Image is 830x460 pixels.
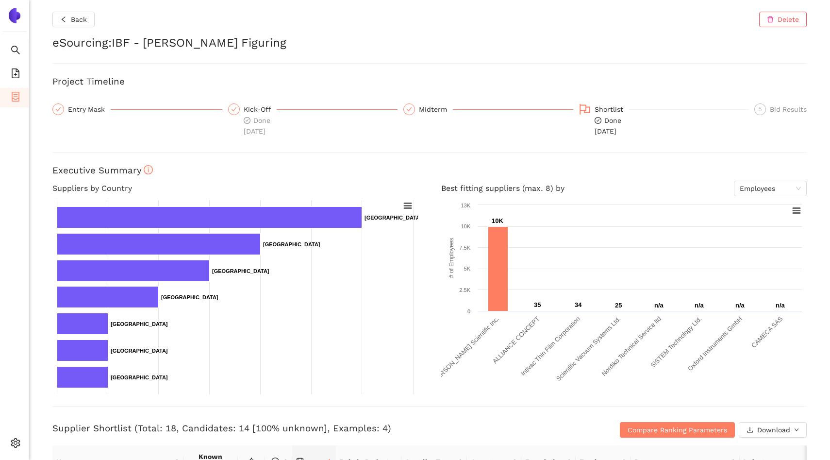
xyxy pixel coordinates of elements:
[595,117,621,135] span: Done [DATE]
[649,315,703,369] text: SiSTEM Technology Ltd.
[595,103,629,115] div: Shortlist
[161,294,218,300] text: [GEOGRAPHIC_DATA]
[555,315,622,383] text: Scientific Vacuum Systems Ltd.
[620,422,735,438] button: Compare Ranking Parameters
[11,42,20,61] span: search
[595,117,601,124] span: check-circle
[60,16,67,24] span: left
[628,425,727,435] span: Compare Ranking Parameters
[491,315,541,365] text: ALLIANCE CONCEPT
[52,75,807,88] h3: Project Timeline
[757,425,790,435] span: Download
[55,106,61,112] span: check
[441,181,807,196] h4: Best fitting suppliers (max. 8) by
[68,103,111,115] div: Entry Mask
[419,103,453,115] div: Midterm
[244,103,277,115] div: Kick-Off
[52,103,222,115] div: Entry Mask
[759,12,807,27] button: deleteDelete
[7,8,22,23] img: Logo
[759,106,762,113] span: 5
[739,422,807,438] button: downloadDownloaddown
[579,103,591,115] span: flag
[464,266,471,272] text: 5K
[778,14,799,25] span: Delete
[461,223,470,229] text: 10K
[244,117,270,135] span: Done [DATE]
[794,427,799,433] span: down
[459,245,470,251] text: 7.5K
[52,422,555,435] h3: Supplier Shortlist (Total: 18, Candidates: 14 [100% unknown], Examples: 4)
[415,315,500,401] text: Thermo [PERSON_NAME] Scientific Inc.
[212,268,269,274] text: [GEOGRAPHIC_DATA]
[111,375,168,380] text: [GEOGRAPHIC_DATA]
[144,165,153,174] span: info-circle
[615,302,622,309] text: 25
[575,301,582,308] text: 34
[750,315,784,349] text: CAMECA SAS
[263,241,320,247] text: [GEOGRAPHIC_DATA]
[747,426,753,434] span: download
[52,35,807,51] h2: eSourcing : IBF - [PERSON_NAME] Figuring
[365,215,422,221] text: [GEOGRAPHIC_DATA]
[448,238,455,278] text: # of Employees
[406,106,412,112] span: check
[695,302,704,309] text: n/a
[534,301,541,308] text: 35
[492,217,503,224] text: 10K
[767,16,774,24] span: delete
[11,435,20,454] span: setting
[71,14,87,25] span: Back
[461,203,470,208] text: 13K
[459,287,470,293] text: 2.5K
[52,164,807,177] h3: Executive Summary
[244,117,250,124] span: check-circle
[579,103,749,136] div: Shortlistcheck-circleDone[DATE]
[52,12,95,27] button: leftBack
[654,302,664,309] text: n/a
[519,315,581,377] text: Intlvac Thin Film Corporation
[686,315,744,373] text: Oxford Instruments GmbH
[770,105,807,113] span: Bid Results
[467,308,470,314] text: 0
[735,302,745,309] text: n/a
[776,302,785,309] text: n/a
[111,348,168,354] text: [GEOGRAPHIC_DATA]
[11,88,20,108] span: container
[111,321,168,327] text: [GEOGRAPHIC_DATA]
[740,181,801,196] span: Employees
[600,315,662,377] text: Nordiko Technical Service ltd
[231,106,237,112] span: check
[11,65,20,85] span: file-add
[52,181,418,196] h4: Suppliers by Country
